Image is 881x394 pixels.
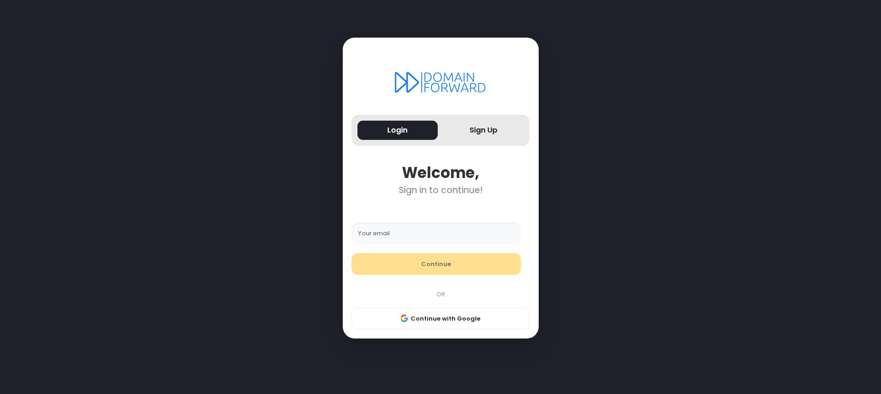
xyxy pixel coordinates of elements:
div: Sign in to continue! [351,185,530,195]
div: Welcome, [351,164,530,182]
div: OR [347,290,534,299]
button: Login [357,121,438,140]
button: Sign Up [444,121,524,140]
button: Continue with Google [351,308,530,330]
